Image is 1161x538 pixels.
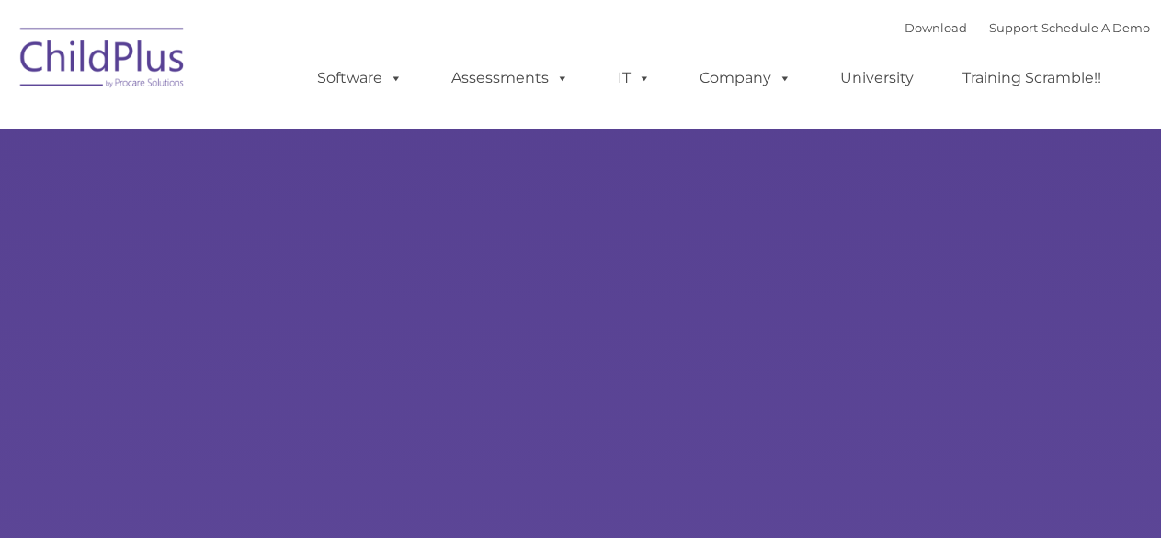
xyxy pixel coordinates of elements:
[1042,20,1151,35] a: Schedule A Demo
[682,60,811,97] a: Company
[823,60,933,97] a: University
[300,60,422,97] a: Software
[434,60,588,97] a: Assessments
[945,60,1121,97] a: Training Scramble!!
[905,20,1151,35] font: |
[905,20,968,35] a: Download
[11,15,195,107] img: ChildPlus by Procare Solutions
[600,60,670,97] a: IT
[990,20,1039,35] a: Support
